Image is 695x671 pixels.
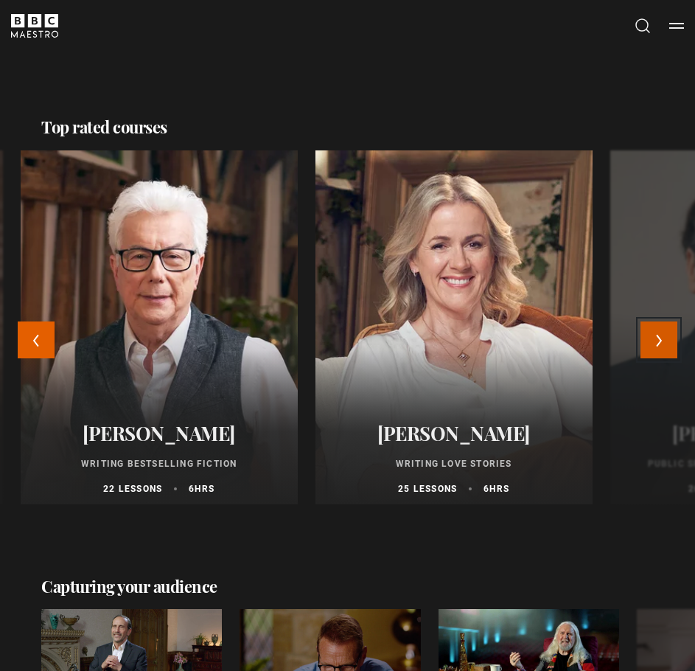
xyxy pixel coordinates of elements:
h2: [PERSON_NAME] [324,422,584,445]
h2: [PERSON_NAME] [29,422,289,445]
abbr: hrs [195,484,214,494]
svg: BBC Maestro [11,14,58,38]
h2: Capturing your audience [41,575,217,598]
button: Toggle navigation [669,18,684,33]
abbr: hrs [489,484,509,494]
p: Writing Bestselling Fiction [29,457,289,470]
p: 6 [189,482,214,496]
h2: Top rated courses [41,116,167,139]
a: [PERSON_NAME] Writing Love Stories 25 lessons 6hrs [315,150,593,504]
p: 22 lessons [103,482,162,496]
a: [PERSON_NAME] Writing Bestselling Fiction 22 lessons 6hrs [21,150,298,504]
p: 6 [483,482,509,496]
p: Writing Love Stories [324,457,584,470]
p: 25 lessons [398,482,457,496]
